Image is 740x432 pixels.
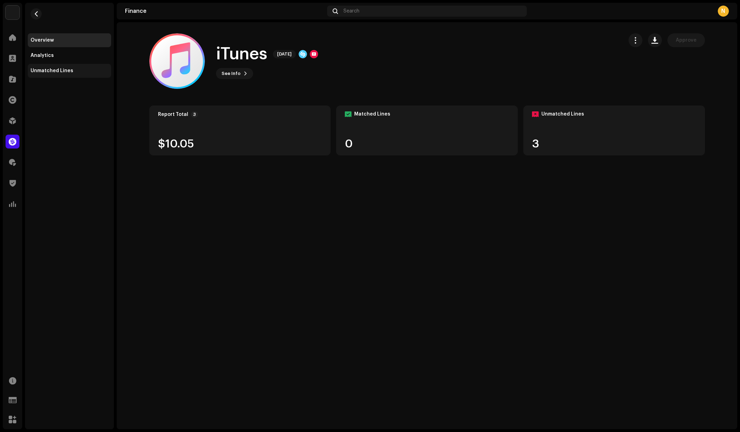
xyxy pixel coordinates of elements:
[216,68,253,79] button: See Info
[28,33,111,47] re-m-nav-item: Overview
[125,8,324,14] div: Finance
[343,8,359,14] span: Search
[28,64,111,78] re-m-nav-item: Unmatched Lines
[667,33,705,47] button: Approve
[222,67,241,81] span: See Info
[718,6,729,17] div: N
[31,53,54,58] div: Analytics
[158,112,188,117] div: Report Total
[676,33,697,47] span: Approve
[31,68,73,74] div: Unmatched Lines
[6,6,19,19] img: 7951d5c0-dc3c-4d78-8e51-1b6de87acfd8
[28,49,111,62] re-m-nav-item: Analytics
[541,111,584,117] div: Unmatched Lines
[216,43,267,65] h1: iTunes
[354,111,390,117] div: Matched Lines
[191,111,198,118] p-badge: 3
[273,50,296,58] span: [DATE]
[31,37,54,43] div: Overview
